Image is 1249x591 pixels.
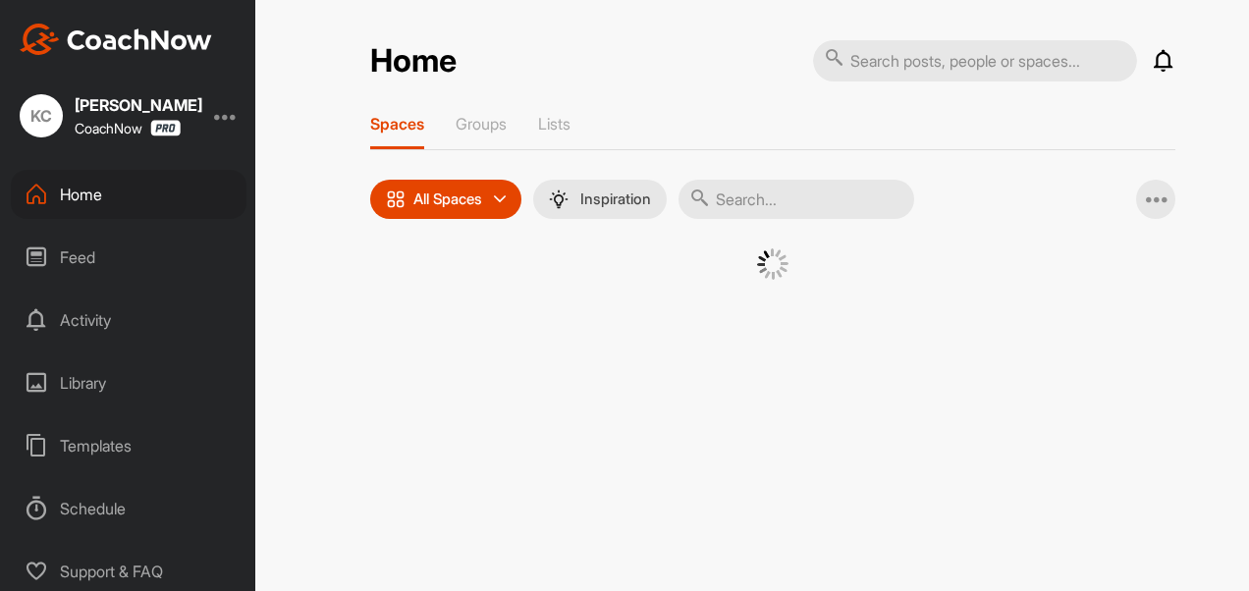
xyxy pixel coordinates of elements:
[75,97,202,113] div: [PERSON_NAME]
[757,248,788,280] img: G6gVgL6ErOh57ABN0eRmCEwV0I4iEi4d8EwaPGI0tHgoAbU4EAHFLEQAh+QQFCgALACwIAA4AGAASAAAEbHDJSesaOCdk+8xg...
[20,24,212,55] img: CoachNow
[150,120,181,136] img: CoachNow Pro
[580,191,651,207] p: Inspiration
[11,484,246,533] div: Schedule
[11,170,246,219] div: Home
[679,180,914,219] input: Search...
[456,114,507,134] p: Groups
[549,189,569,209] img: menuIcon
[413,191,482,207] p: All Spaces
[11,421,246,470] div: Templates
[538,114,570,134] p: Lists
[11,233,246,282] div: Feed
[386,189,406,209] img: icon
[370,114,424,134] p: Spaces
[75,120,181,136] div: CoachNow
[11,358,246,407] div: Library
[20,94,63,137] div: KC
[370,42,457,81] h2: Home
[813,40,1137,81] input: Search posts, people or spaces...
[11,295,246,345] div: Activity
